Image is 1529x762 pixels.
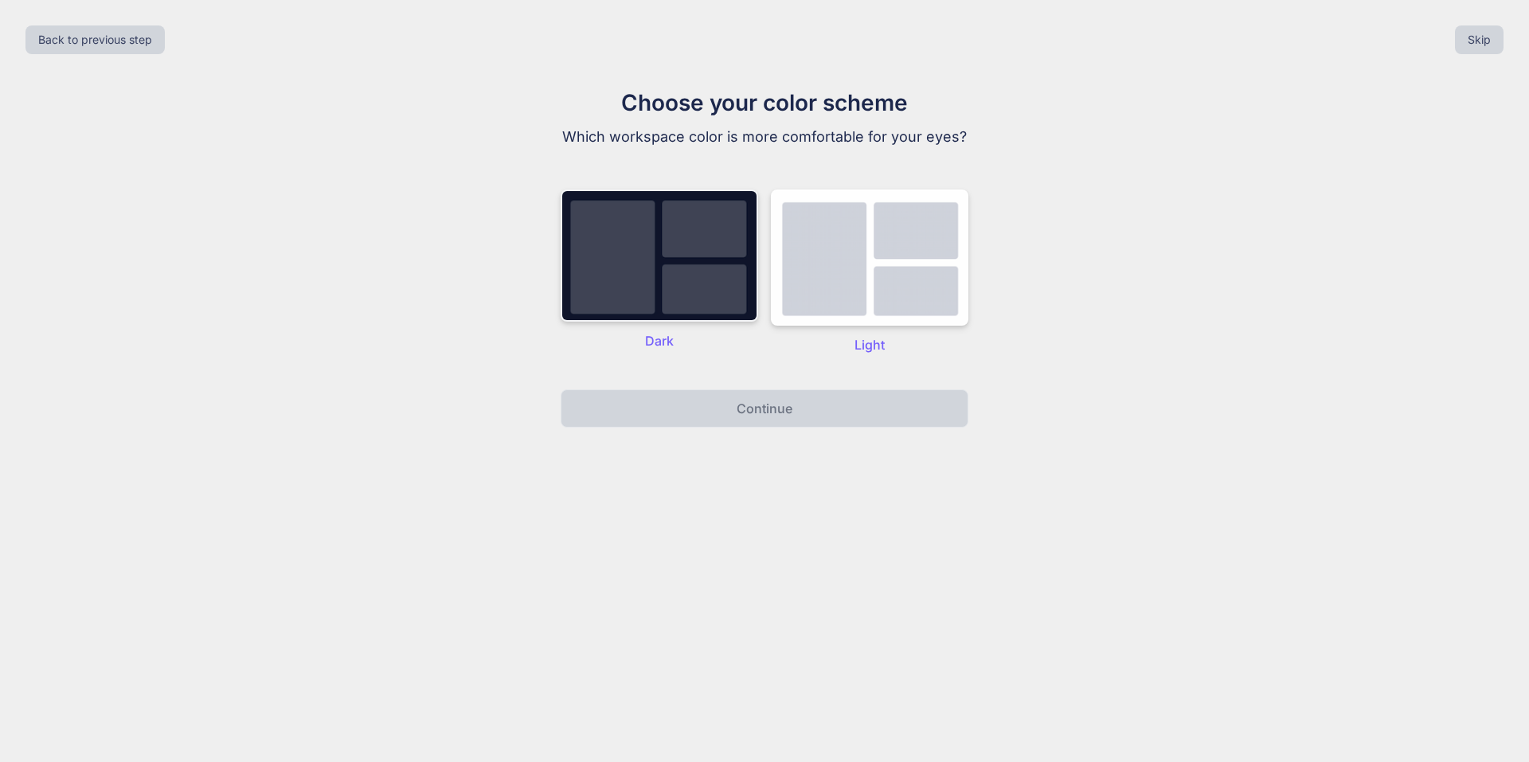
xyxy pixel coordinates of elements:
[497,126,1032,148] p: Which workspace color is more comfortable for your eyes?
[25,25,165,54] button: Back to previous step
[561,190,758,322] img: dark
[1455,25,1504,54] button: Skip
[561,389,968,428] button: Continue
[771,190,968,326] img: dark
[561,331,758,350] p: Dark
[771,335,968,354] p: Light
[737,399,792,418] p: Continue
[497,86,1032,119] h1: Choose your color scheme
